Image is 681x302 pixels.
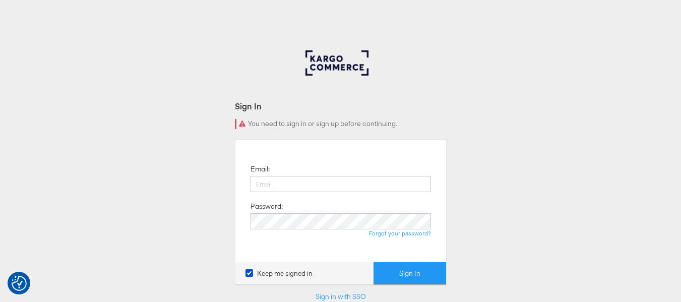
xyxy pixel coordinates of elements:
[251,176,431,192] input: Email
[235,100,447,112] div: Sign In
[374,262,446,285] button: Sign In
[251,202,283,211] label: Password:
[369,229,431,237] a: Forgot your password?
[12,276,27,291] button: Consent Preferences
[235,119,447,129] div: You need to sign in or sign up before continuing.
[316,292,366,301] a: Sign in with SSO
[12,276,27,291] img: Revisit consent button
[245,269,313,278] label: Keep me signed in
[251,164,270,174] label: Email:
